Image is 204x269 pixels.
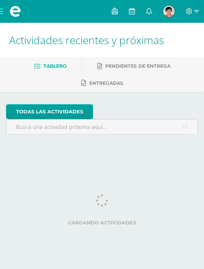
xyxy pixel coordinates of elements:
label: Cargando actividades [6,220,198,226]
a: Entregadas [81,77,123,89]
img: ecf0108526d228cfadd5038f86317fc0.png [163,6,175,17]
input: Busca una actividad próxima aquí... [6,119,198,134]
span: Tablero [43,63,66,69]
a: todas las Actividades [6,104,93,119]
span: Actividades recientes y próximas [9,33,164,47]
a: Pendientes de entrega [97,60,170,72]
span: Pendientes de entrega [105,63,170,69]
a: Tablero [34,60,66,72]
span: Entregadas [89,80,123,86]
